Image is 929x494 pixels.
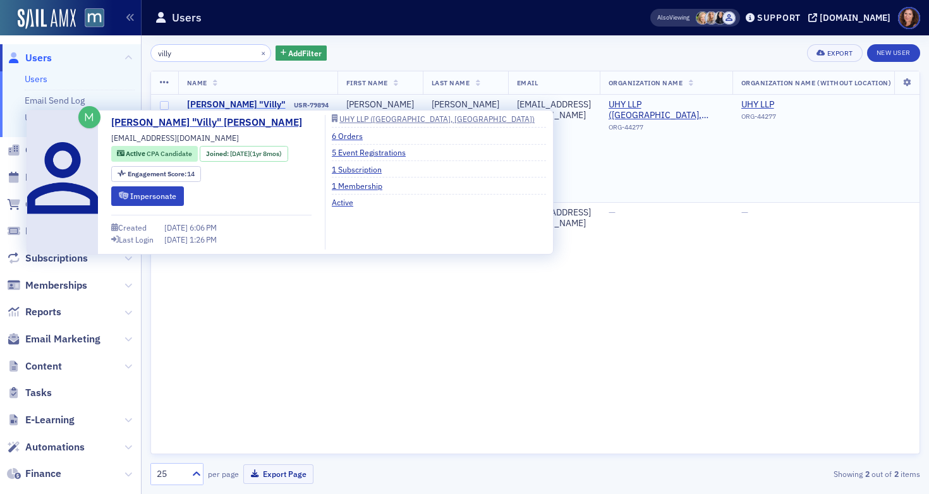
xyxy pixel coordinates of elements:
span: Active [126,149,147,158]
a: [PERSON_NAME] "Villy" [PERSON_NAME] [187,99,292,121]
span: E-Learning [25,413,75,427]
button: Export Page [243,464,313,484]
span: Viewing [657,13,689,22]
span: CPA Candidate [147,149,192,158]
div: [DOMAIN_NAME] [820,12,890,23]
span: Users [25,51,52,65]
span: Organizations [25,143,89,157]
a: Organizations [7,143,89,157]
span: Engagement Score : [128,169,188,178]
button: [DOMAIN_NAME] [808,13,895,22]
div: Last Login [119,236,154,243]
a: UHY LLP ([GEOGRAPHIC_DATA], [GEOGRAPHIC_DATA]) [332,115,546,123]
a: 6 Orders [332,130,372,142]
span: Automations [25,440,85,454]
div: 25 [157,467,185,481]
span: Add Filter [288,47,322,59]
div: Also [657,13,669,21]
div: (1yr 8mos) [230,149,282,159]
div: ORG-44277 [741,112,856,125]
span: Email [517,78,538,87]
div: Showing out of items [672,468,920,479]
button: Export [807,44,862,62]
span: Memberships [25,279,87,292]
a: Content [7,359,62,373]
a: New User [867,44,920,62]
div: UHY LLP ([GEOGRAPHIC_DATA], [GEOGRAPHIC_DATA]) [339,116,535,123]
div: Export [827,50,853,57]
span: 1:26 PM [190,234,217,244]
h1: Users [172,10,202,25]
span: Reports [25,305,61,319]
a: 1 Membership [332,180,392,191]
a: Active CPA Candidate [117,149,192,159]
span: Events & Products [25,171,109,184]
span: Tasks [25,386,52,400]
a: Email Send Log [25,95,85,106]
a: Registrations [7,224,87,238]
div: 14 [128,171,195,178]
span: Finance [25,467,61,481]
a: [PERSON_NAME] "Villy" [PERSON_NAME] [111,115,312,130]
a: E-Learning [7,413,75,427]
div: [PERSON_NAME] [432,99,499,111]
a: Tasks [7,386,52,400]
span: Orders [25,198,56,212]
span: Registrations [25,224,87,238]
span: [DATE] [164,234,190,244]
img: SailAMX [18,9,76,29]
span: [EMAIL_ADDRESS][DOMAIN_NAME] [111,132,239,143]
a: Orders [7,198,56,212]
a: Automations [7,440,85,454]
button: Impersonate [111,186,184,206]
a: Memberships [7,279,87,292]
span: Last Name [432,78,470,87]
a: User Custom CPE [25,112,94,123]
a: Subscriptions [7,251,88,265]
div: Support [757,12,801,23]
button: AddFilter [276,45,327,61]
input: Search… [150,44,271,62]
a: Reports [7,305,61,319]
a: 5 Event Registrations [332,147,415,158]
span: UHY LLP (Columbia, MD) [609,99,724,121]
div: Joined: 2023-11-16 00:00:00 [200,146,288,162]
a: 1 Subscription [332,164,391,175]
strong: 2 [892,468,901,479]
span: 6:06 PM [190,222,217,232]
div: [EMAIL_ADDRESS][DOMAIN_NAME] [517,207,591,229]
div: [PERSON_NAME] [346,99,414,111]
div: USR-79894 [294,101,329,109]
span: [DATE] [230,149,250,158]
a: UHY LLP [741,99,856,111]
a: Finance [7,467,61,481]
span: Content [25,359,62,373]
span: Profile [898,7,920,29]
span: Subscriptions [25,251,88,265]
div: Engagement Score: 14 [111,166,201,182]
span: First Name [346,78,388,87]
a: Events & Products [7,171,109,184]
a: View Homepage [76,8,104,30]
a: UHY LLP ([GEOGRAPHIC_DATA], [GEOGRAPHIC_DATA]) [609,99,724,121]
span: Organization Name [609,78,683,87]
a: Active [332,196,363,208]
span: [DATE] [164,222,190,232]
span: Tyra Washington [713,11,727,25]
span: — [741,207,748,218]
span: Joined : [206,149,230,159]
span: Emily Trott [705,11,718,25]
label: per page [208,468,239,479]
img: SailAMX [85,8,104,28]
div: Created [118,224,147,231]
span: Email Marketing [25,332,100,346]
span: Organization Name (Without Location) [741,78,892,87]
div: Active: Active: CPA Candidate [111,146,198,162]
span: Name [187,78,207,87]
strong: 2 [863,468,871,479]
div: [EMAIL_ADDRESS][DOMAIN_NAME] [517,99,591,121]
span: — [609,207,616,218]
